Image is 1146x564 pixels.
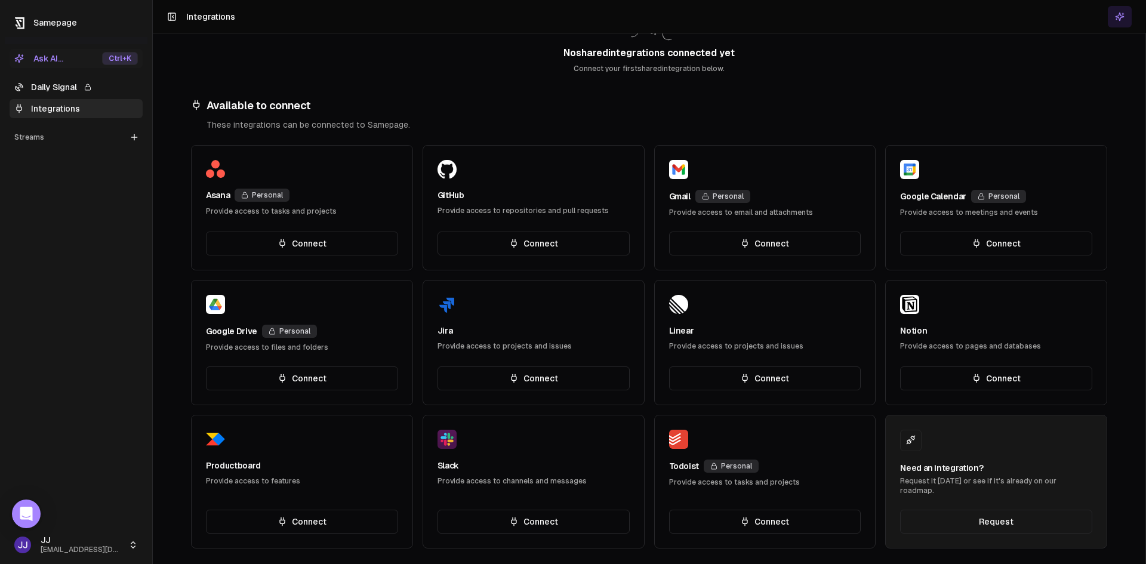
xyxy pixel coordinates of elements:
div: Personal [235,189,289,202]
div: Jira [438,325,453,337]
button: Connect [438,510,630,534]
div: Provide access to projects and issues [669,341,861,351]
div: Google Drive [206,325,257,337]
button: Connect [669,510,861,534]
div: Streams [10,128,143,147]
button: Connect [669,366,861,390]
div: Ctrl +K [102,52,138,65]
img: Todoist [669,430,688,449]
a: Request [900,510,1092,534]
span: [EMAIL_ADDRESS][DOMAIN_NAME] [41,545,124,554]
img: Google Calendar [900,160,919,179]
a: Integrations [10,99,143,118]
button: Ask AI...Ctrl+K [10,49,143,68]
div: Slack [438,460,458,471]
div: Provide access to files and folders [206,343,398,352]
div: Provide access to channels and messages [438,476,630,486]
div: Ask AI... [14,53,63,64]
div: Notion [900,325,927,337]
img: Gmail [669,160,688,179]
div: These integrations can be connected to Samepage. [207,119,1107,131]
div: Gmail [669,190,691,202]
img: GitHub [438,160,457,178]
button: Connect [438,366,630,390]
div: Provide access to tasks and projects [669,477,861,487]
img: _image [14,537,31,553]
div: Personal [695,190,750,203]
h3: Available to connect [191,97,1107,114]
span: Samepage [33,18,77,27]
div: Provide access to email and attachments [669,208,861,217]
img: Linear [669,295,688,314]
div: Provide access to pages and databases [900,341,1092,351]
button: Connect [438,232,630,255]
button: Connect [206,232,398,255]
button: Connect [900,366,1092,390]
button: Connect [669,232,861,255]
div: Asana [206,189,230,201]
div: Todoist [669,460,700,472]
img: Notion [900,295,919,314]
div: Personal [262,325,317,338]
div: Need an integration? [900,462,1092,474]
p: Connect your first shared integration below. [554,64,745,73]
div: Provide access to features [206,476,398,486]
div: Productboard [206,460,261,471]
div: Personal [971,190,1026,203]
button: Connect [900,232,1092,255]
img: Google Drive [206,295,225,314]
div: Provide access to meetings and events [900,208,1092,217]
div: Provide access to projects and issues [438,341,630,351]
a: Daily Signal [10,78,143,97]
button: Connect [206,510,398,534]
div: Personal [704,460,759,473]
div: Linear [669,325,694,337]
div: Request it [DATE] or see if it's already on our roadmap. [900,476,1092,495]
button: Connect [206,366,398,390]
img: Productboard [206,430,225,449]
div: Provide access to tasks and projects [206,207,398,216]
h2: No shared integrations connected yet [554,46,745,60]
div: Provide access to repositories and pull requests [438,206,630,215]
img: Asana [206,160,225,178]
img: Slack [438,430,457,449]
img: Jira [438,295,457,314]
div: Open Intercom Messenger [12,500,41,528]
button: JJ[EMAIL_ADDRESS][DOMAIN_NAME] [10,531,143,559]
div: GitHub [438,189,464,201]
div: Google Calendar [900,190,966,202]
span: JJ [41,535,124,546]
h1: Integrations [186,11,235,23]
